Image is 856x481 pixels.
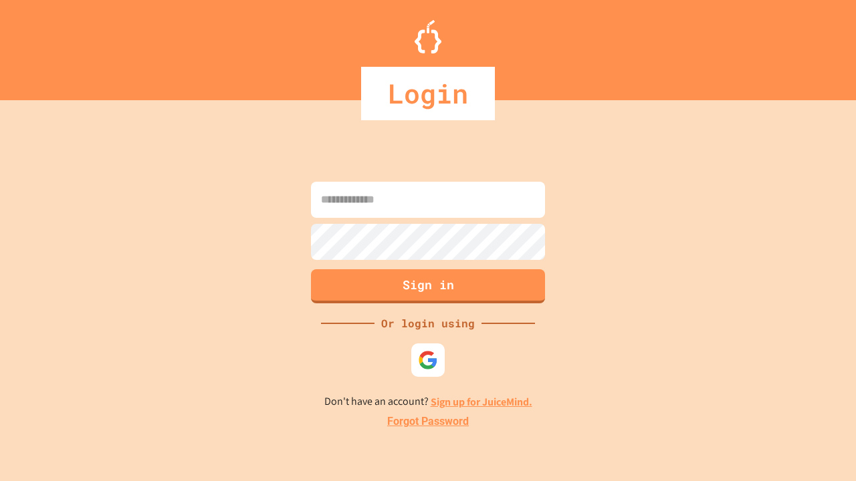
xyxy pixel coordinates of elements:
[324,393,532,410] p: Don't have an account?
[415,20,441,53] img: Logo.svg
[431,395,532,409] a: Sign up for JuiceMind.
[374,315,481,331] div: Or login using
[361,67,495,120] div: Login
[311,269,545,303] button: Sign in
[387,414,469,430] a: Forgot Password
[418,350,438,370] img: google-icon.svg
